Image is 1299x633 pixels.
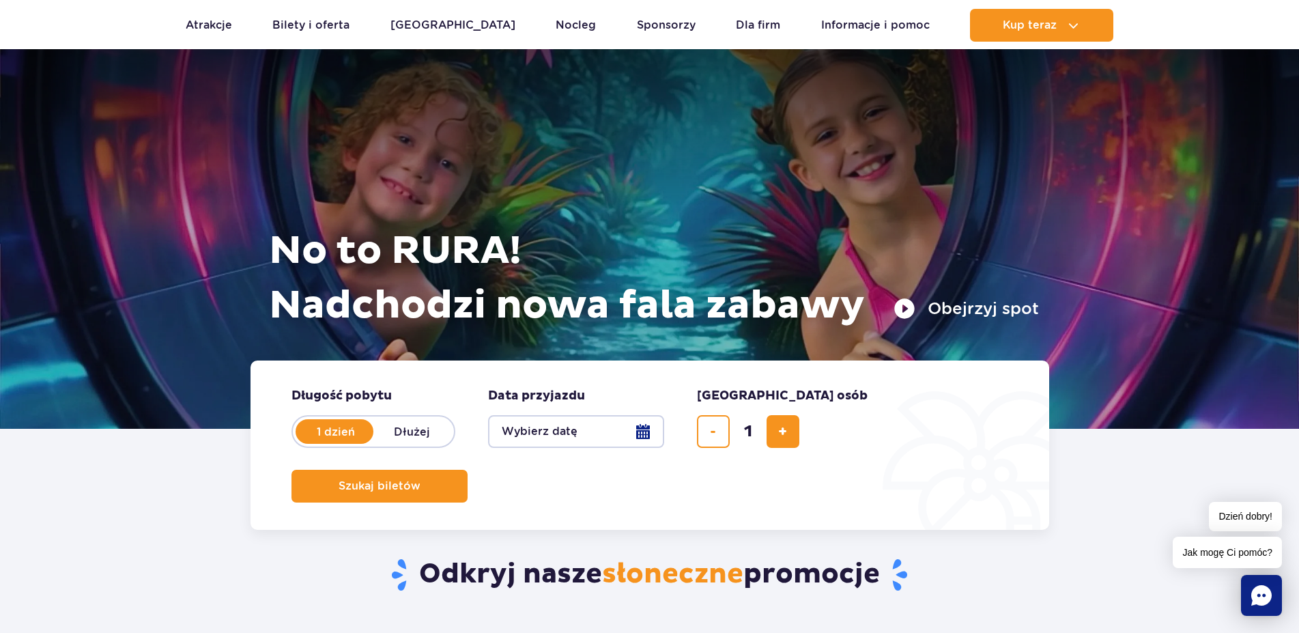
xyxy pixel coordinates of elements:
span: [GEOGRAPHIC_DATA] osób [697,388,868,404]
button: Wybierz datę [488,415,664,448]
button: dodaj bilet [767,415,799,448]
span: słoneczne [602,557,743,591]
button: Obejrzyj spot [894,298,1039,320]
a: Atrakcje [186,9,232,42]
input: liczba biletów [732,415,765,448]
button: Kup teraz [970,9,1113,42]
a: Nocleg [556,9,596,42]
span: Jak mogę Ci pomóc? [1173,537,1282,568]
button: usuń bilet [697,415,730,448]
label: 1 dzień [297,417,375,446]
a: Sponsorzy [637,9,696,42]
div: Chat [1241,575,1282,616]
span: Kup teraz [1003,19,1057,31]
a: Informacje i pomoc [821,9,930,42]
h1: No to RURA! Nadchodzi nowa fala zabawy [269,224,1039,333]
span: Szukaj biletów [339,480,420,492]
span: Dzień dobry! [1209,502,1282,531]
span: Data przyjazdu [488,388,585,404]
form: Planowanie wizyty w Park of Poland [251,361,1049,530]
label: Dłużej [373,417,451,446]
a: Bilety i oferta [272,9,349,42]
a: [GEOGRAPHIC_DATA] [390,9,515,42]
button: Szukaj biletów [291,470,468,503]
h2: Odkryj nasze promocje [250,557,1049,593]
a: Dla firm [736,9,780,42]
span: Długość pobytu [291,388,392,404]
